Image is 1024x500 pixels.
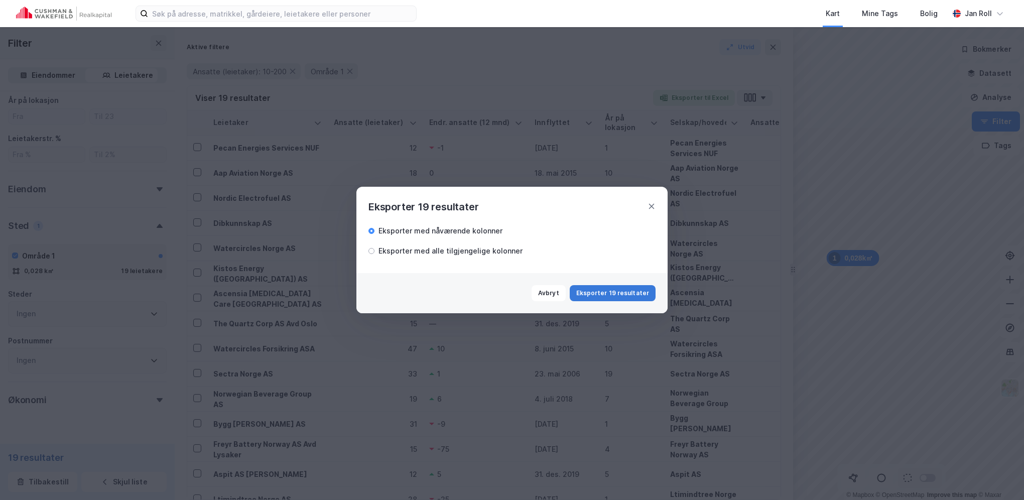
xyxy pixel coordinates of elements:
iframe: Chat Widget [974,452,1024,500]
button: Avbryt [532,285,566,301]
img: cushman-wakefield-realkapital-logo.202ea83816669bd177139c58696a8fa1.svg [16,7,111,21]
div: Eksporter med nåværende kolonner [378,225,502,237]
div: Kart [826,8,840,20]
input: Søk på adresse, matrikkel, gårdeiere, leietakere eller personer [148,6,416,21]
div: Mine Tags [862,8,898,20]
button: Eksporter 19 resultater [570,285,656,301]
div: Kontrollprogram for chat [974,452,1024,500]
div: Bolig [920,8,938,20]
div: Eksporter med alle tilgjengelige kolonner [378,245,523,257]
div: Jan Roll [965,8,992,20]
div: Eksporter 19 resultater [368,199,478,215]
